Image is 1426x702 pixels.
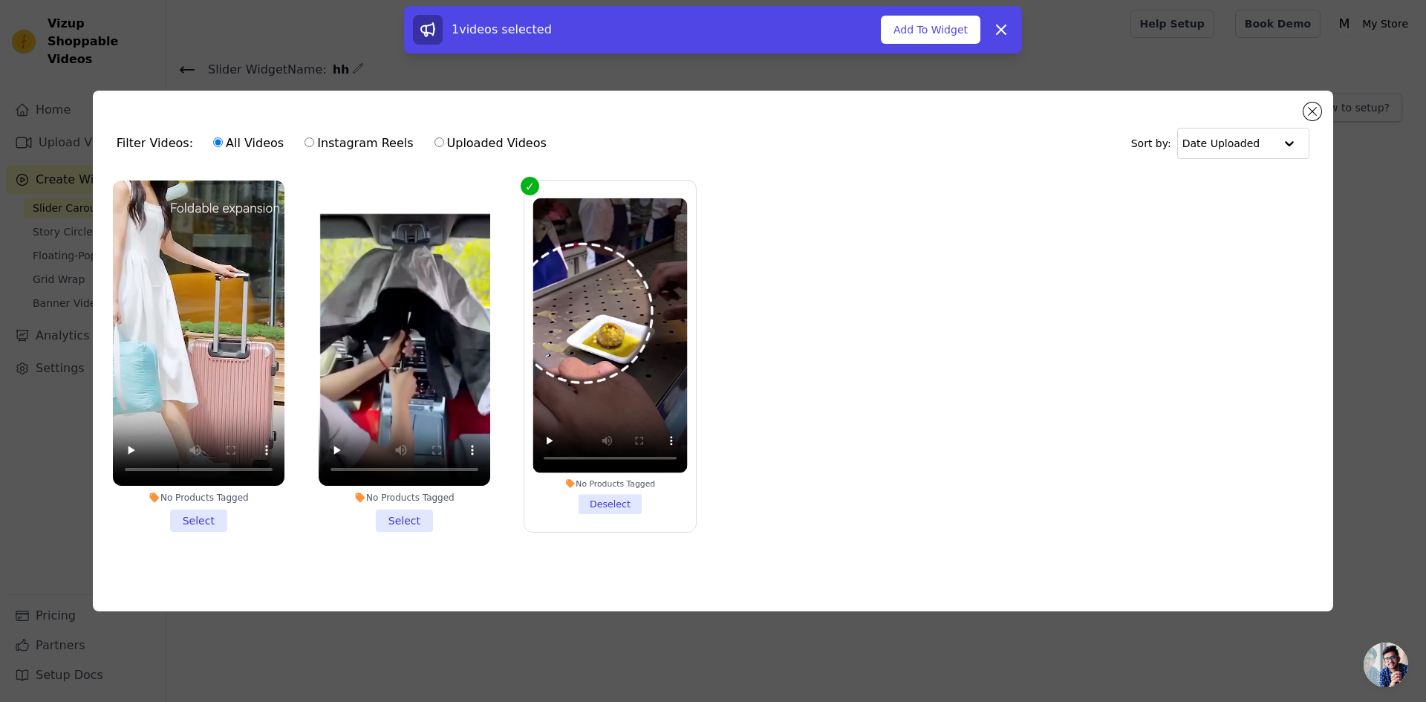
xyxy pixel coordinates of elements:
label: All Videos [212,134,284,153]
button: Add To Widget [881,16,980,44]
a: Open chat [1364,643,1408,687]
button: Close modal [1303,103,1321,120]
label: Instagram Reels [304,134,414,153]
div: Filter Videos: [117,126,555,160]
div: Sort by: [1131,128,1310,159]
span: 1 videos selected [452,22,552,36]
div: No Products Tagged [319,492,490,504]
div: No Products Tagged [533,478,687,489]
label: Uploaded Videos [434,134,547,153]
div: No Products Tagged [113,492,284,504]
